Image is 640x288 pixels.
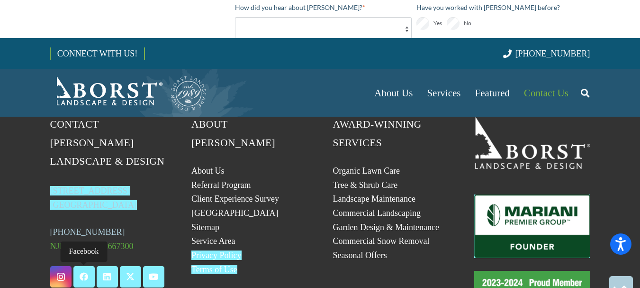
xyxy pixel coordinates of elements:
[50,242,134,251] span: NJHIC#13VH12667300
[191,119,275,149] span: About [PERSON_NAME]
[503,49,590,58] a: [PHONE_NUMBER]
[515,49,590,58] span: [PHONE_NUMBER]
[427,87,460,99] span: Services
[97,266,118,288] a: LinkedIn
[474,115,590,168] a: 19BorstLandscape_Logo_W
[143,266,164,288] a: YouTube
[50,266,72,288] a: Instagram
[191,223,219,232] a: Sitemap
[420,69,468,117] a: Services
[333,180,398,190] a: Tree & Shrub Care
[416,17,429,30] input: Yes
[475,87,510,99] span: Featured
[50,74,207,112] a: Borst-Logo
[50,186,137,210] a: [STREET_ADDRESS][GEOGRAPHIC_DATA]
[333,119,422,149] span: Award-Winning Services
[191,180,251,190] a: Referral Program
[50,119,165,167] span: Contact [PERSON_NAME] Landscape & Design
[73,266,95,288] a: Facebook
[191,166,225,176] a: About Us
[191,194,279,204] a: Client Experience Survey
[191,236,235,246] a: Service Area
[51,42,144,65] a: CONNECT WITH US!
[374,87,413,99] span: About Us
[447,17,460,30] input: No
[333,194,415,204] a: Landscape Maintenance
[433,18,442,29] span: Yes
[235,3,362,11] span: How did you hear about [PERSON_NAME]?
[524,87,568,99] span: Contact Us
[191,251,242,260] a: Privacy Policy
[517,69,576,117] a: Contact Us
[464,18,471,29] span: No
[576,81,595,105] a: Search
[191,265,237,274] a: Terms of Use
[333,251,387,260] a: Seasonal Offers
[120,266,141,288] a: X
[191,208,279,218] a: [GEOGRAPHIC_DATA]
[474,195,590,258] a: Mariani_Badge_Full_Founder
[468,69,517,117] a: Featured
[333,208,421,218] a: Commercial Landscaping
[333,166,400,176] a: Organic Lawn Care
[416,3,560,11] span: Have you worked with [PERSON_NAME] before?
[235,17,412,41] select: How did you hear about [PERSON_NAME]?*
[50,227,125,237] a: [PHONE_NUMBER]
[367,69,420,117] a: About Us
[69,247,99,256] span: Facebook
[333,236,430,246] a: Commercial Snow Removal
[333,223,439,232] a: Garden Design & Maintenance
